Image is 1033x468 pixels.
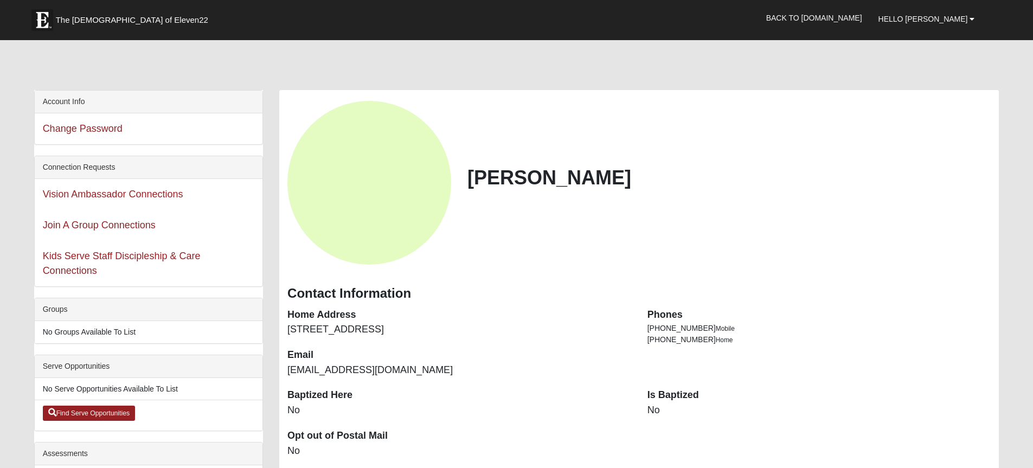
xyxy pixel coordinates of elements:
[647,403,991,418] dd: No
[647,308,991,322] dt: Phones
[35,378,262,400] li: No Serve Opportunities Available To List
[716,325,735,332] span: Mobile
[287,444,631,458] dd: No
[287,363,631,377] dd: [EMAIL_ADDRESS][DOMAIN_NAME]
[287,286,991,302] h3: Contact Information
[287,308,631,322] dt: Home Address
[287,403,631,418] dd: No
[43,251,201,276] a: Kids Serve Staff Discipleship & Care Connections
[43,406,136,421] a: Find Serve Opportunities
[716,336,733,344] span: Home
[647,323,991,334] li: [PHONE_NUMBER]
[43,123,123,134] a: Change Password
[647,388,991,402] dt: Is Baptized
[287,323,631,337] dd: [STREET_ADDRESS]
[26,4,243,31] a: The [DEMOGRAPHIC_DATA] of Eleven22
[31,9,53,31] img: Eleven22 logo
[35,443,262,465] div: Assessments
[287,348,631,362] dt: Email
[287,388,631,402] dt: Baptized Here
[647,334,991,345] li: [PHONE_NUMBER]
[758,4,870,31] a: Back to [DOMAIN_NAME]
[35,298,262,321] div: Groups
[287,101,451,265] a: View Fullsize Photo
[467,166,991,189] h2: [PERSON_NAME]
[56,15,208,25] span: The [DEMOGRAPHIC_DATA] of Eleven22
[43,220,156,230] a: Join A Group Connections
[35,321,262,343] li: No Groups Available To List
[35,91,262,113] div: Account Info
[878,15,968,23] span: Hello [PERSON_NAME]
[35,156,262,179] div: Connection Requests
[35,355,262,378] div: Serve Opportunities
[287,429,631,443] dt: Opt out of Postal Mail
[43,189,183,200] a: Vision Ambassador Connections
[870,5,983,33] a: Hello [PERSON_NAME]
